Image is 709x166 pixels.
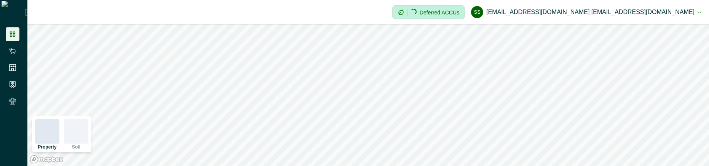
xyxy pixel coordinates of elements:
[27,24,709,166] canvas: Map
[471,3,701,21] button: scp@agriprove.io scp@agriprove.io[EMAIL_ADDRESS][DOMAIN_NAME] [EMAIL_ADDRESS][DOMAIN_NAME]
[30,155,63,164] a: Mapbox logo
[72,145,80,149] p: Soil
[2,1,25,24] img: Logo
[420,9,459,15] p: Deferred ACCUs
[38,145,56,149] p: Property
